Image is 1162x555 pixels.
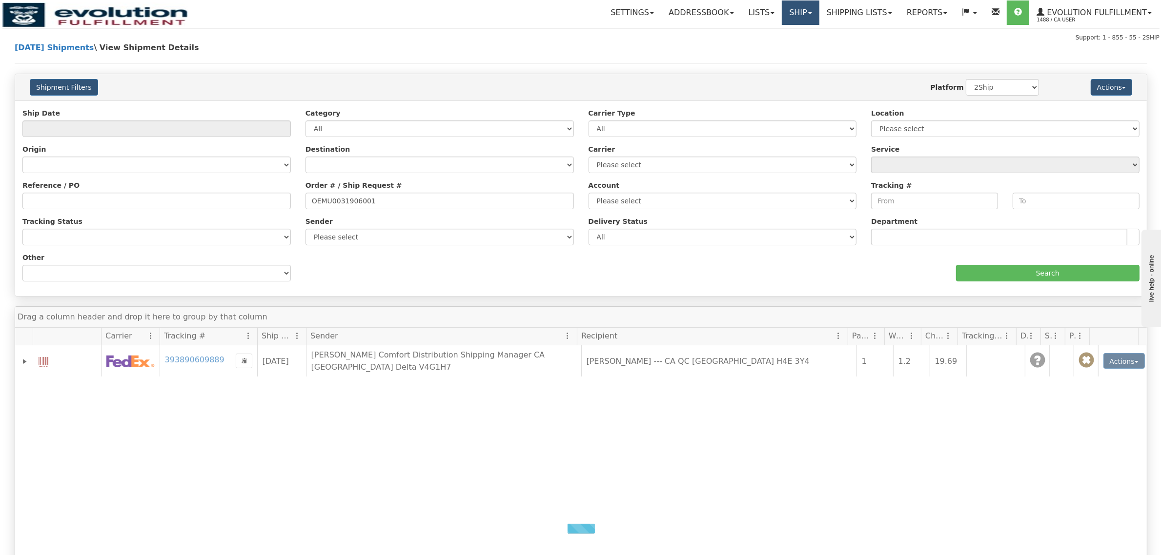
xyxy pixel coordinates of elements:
label: Category [306,108,341,118]
img: logo1488.jpg [2,2,188,27]
a: Ship [782,0,819,25]
input: From [871,193,998,209]
label: Reference / PO [22,180,80,190]
label: Carrier Type [589,108,635,118]
label: Department [871,217,917,226]
div: live help - online [7,8,90,16]
label: Service [871,144,899,154]
span: 1488 / CA User [1037,15,1110,25]
input: Search [956,265,1140,281]
label: Tracking # [871,180,912,190]
button: Actions [1091,79,1132,96]
label: Order # / Ship Request # [306,180,402,190]
span: Evolution Fulfillment [1044,8,1147,17]
div: Support: 1 - 855 - 55 - 2SHIP [2,34,1160,42]
a: Evolution Fulfillment 1488 / CA User [1029,0,1159,25]
a: Settings [603,0,661,25]
label: Sender [306,217,333,226]
iframe: chat widget [1140,228,1161,327]
label: Origin [22,144,46,154]
input: To [1013,193,1140,209]
a: Shipping lists [819,0,899,25]
a: Reports [899,0,955,25]
label: Destination [306,144,350,154]
label: Location [871,108,904,118]
a: [DATE] Shipments [15,43,94,52]
label: Account [589,180,620,190]
label: Ship Date [22,108,60,118]
button: Shipment Filters [30,79,98,96]
label: Platform [930,82,963,92]
label: Other [22,253,44,262]
label: Carrier [589,144,615,154]
span: \ View Shipment Details [94,43,199,52]
a: Lists [741,0,782,25]
label: Tracking Status [22,217,82,226]
label: Delivery Status [589,217,648,226]
a: Addressbook [661,0,741,25]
